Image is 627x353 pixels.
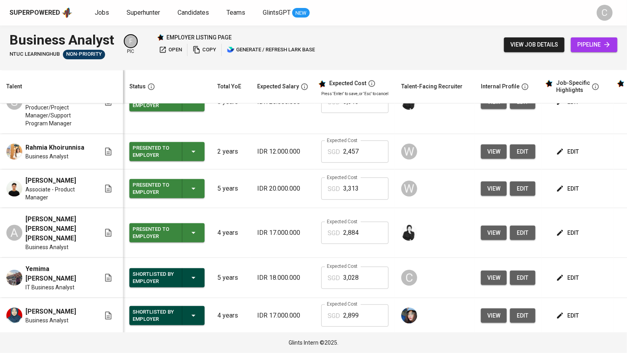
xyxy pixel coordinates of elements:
[318,80,326,88] img: glints_star.svg
[127,9,160,16] span: Superhunter
[555,144,582,159] button: edit
[95,9,109,16] span: Jobs
[558,147,579,157] span: edit
[129,306,205,325] button: Shortlisted by Employer
[292,9,310,17] span: NEW
[10,30,114,50] div: Business Analyst
[95,8,111,18] a: Jobs
[157,44,184,56] button: open
[328,311,340,321] p: SGD
[25,264,91,283] span: Yemima [PERSON_NAME]
[555,226,582,240] button: edit
[25,316,68,324] span: Business Analyst
[157,34,164,41] img: Glints Star
[401,225,417,241] img: medwi@glints.com
[25,185,91,201] span: Associate - Product Manager
[257,82,299,92] div: Expected Salary
[401,308,417,324] img: diazagista@glints.com
[510,308,535,323] button: edit
[487,311,500,321] span: view
[129,223,205,242] button: Presented to Employer
[6,181,22,197] img: Anthony Junius
[227,45,315,55] span: generate / refresh lark base
[129,268,205,287] button: Shortlisted by Employer
[129,142,205,161] button: Presented to Employer
[510,40,558,50] span: view job details
[217,273,244,283] p: 5 years
[159,45,182,55] span: open
[516,184,529,194] span: edit
[166,33,232,41] p: employer listing page
[617,80,625,88] img: glints_star.svg
[571,37,617,52] a: pipeline
[25,176,76,185] span: [PERSON_NAME]
[257,147,309,156] p: IDR 12.000.000
[25,152,68,160] span: Business Analyst
[510,226,535,240] a: edit
[558,273,579,283] span: edit
[217,184,244,193] p: 5 years
[510,181,535,196] button: edit
[257,228,309,238] p: IDR 17.000.000
[63,50,105,59] div: Pending Client’s Feedback
[133,143,176,160] div: Presented to Employer
[510,271,535,285] button: edit
[481,181,507,196] button: view
[124,34,138,55] div: pic
[257,311,309,320] p: IDR 17.000.000
[558,228,579,238] span: edit
[25,96,91,127] span: Technical Producer/Project Manager/Support Program Manager
[481,308,507,323] button: view
[6,270,22,286] img: Yemima Claudia
[25,143,84,152] span: Rahmia Khoirunnisa
[401,144,417,160] div: W
[217,311,244,320] p: 4 years
[555,271,582,285] button: edit
[25,243,68,251] span: Business Analyst
[558,184,579,194] span: edit
[191,44,218,56] button: copy
[263,9,291,16] span: GlintsGPT
[487,228,500,238] span: view
[129,179,205,198] button: Presented to Employer
[6,144,22,160] img: Rahmia Khoirunnisa
[487,184,500,194] span: view
[227,46,235,54] img: lark
[558,311,579,321] span: edit
[62,7,72,19] img: app logo
[510,144,535,159] a: edit
[217,147,244,156] p: 2 years
[127,8,162,18] a: Superhunter
[227,8,247,18] a: Teams
[25,215,91,243] span: [PERSON_NAME] [PERSON_NAME] [PERSON_NAME]
[328,184,340,194] p: SGD
[263,8,310,18] a: GlintsGPT NEW
[25,307,76,316] span: [PERSON_NAME]
[481,82,520,92] div: Internal Profile
[133,307,176,324] div: Shortlisted by Employer
[516,311,529,321] span: edit
[257,273,309,283] p: IDR 18.000.000
[6,225,22,241] div: A
[10,51,60,58] span: NTUC LearningHub
[481,144,507,159] button: view
[401,270,417,286] div: C
[6,82,22,92] div: Talent
[25,283,74,291] span: IT Business Analyst
[545,80,553,88] img: glints_star.svg
[193,45,216,55] span: copy
[129,82,146,92] div: Status
[133,269,176,287] div: Shortlisted by Employer
[328,147,340,157] p: SGD
[481,271,507,285] button: view
[217,228,244,238] p: 4 years
[10,7,72,19] a: Superpoweredapp logo
[178,8,211,18] a: Candidates
[481,226,507,240] button: view
[555,181,582,196] button: edit
[329,80,366,87] div: Expected Cost
[577,40,611,50] span: pipeline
